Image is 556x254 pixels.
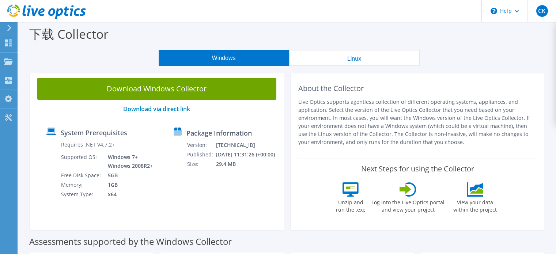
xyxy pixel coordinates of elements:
td: 5GB [102,171,154,180]
button: Linux [289,50,420,66]
button: Windows [159,50,289,66]
label: Package Information [186,129,252,137]
span: CK [536,5,548,17]
svg: \n [491,8,497,14]
p: Live Optics supports agentless collection of different operating systems, appliances, and applica... [298,98,537,146]
td: System Type: [61,190,102,199]
td: Published: [187,150,216,159]
label: Unzip and run the .exe [334,197,367,213]
td: [TECHNICAL_ID] [216,140,280,150]
label: Log into the Live Optics portal and view your project [371,197,445,213]
td: [DATE] 11:31:26 (+00:00) [216,150,280,159]
td: Supported OS: [61,152,102,171]
label: 下载 Collector [29,26,109,42]
td: Version: [187,140,216,150]
a: Download Windows Collector [37,78,276,100]
td: Windows 7+ Windows 2008R2+ [102,152,154,171]
td: Size: [187,159,216,169]
label: View your data within the project [449,197,501,213]
label: System Prerequisites [61,129,127,136]
td: x64 [102,190,154,199]
td: Free Disk Space: [61,171,102,180]
td: Memory: [61,180,102,190]
td: 1GB [102,180,154,190]
a: Download via direct link [123,105,190,113]
label: Assessments supported by the Windows Collector [29,238,232,245]
td: 29.4 MB [216,159,280,169]
label: Requires .NET V4.7.2+ [61,141,115,148]
h2: About the Collector [298,84,537,93]
label: Next Steps for using the Collector [361,164,474,173]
